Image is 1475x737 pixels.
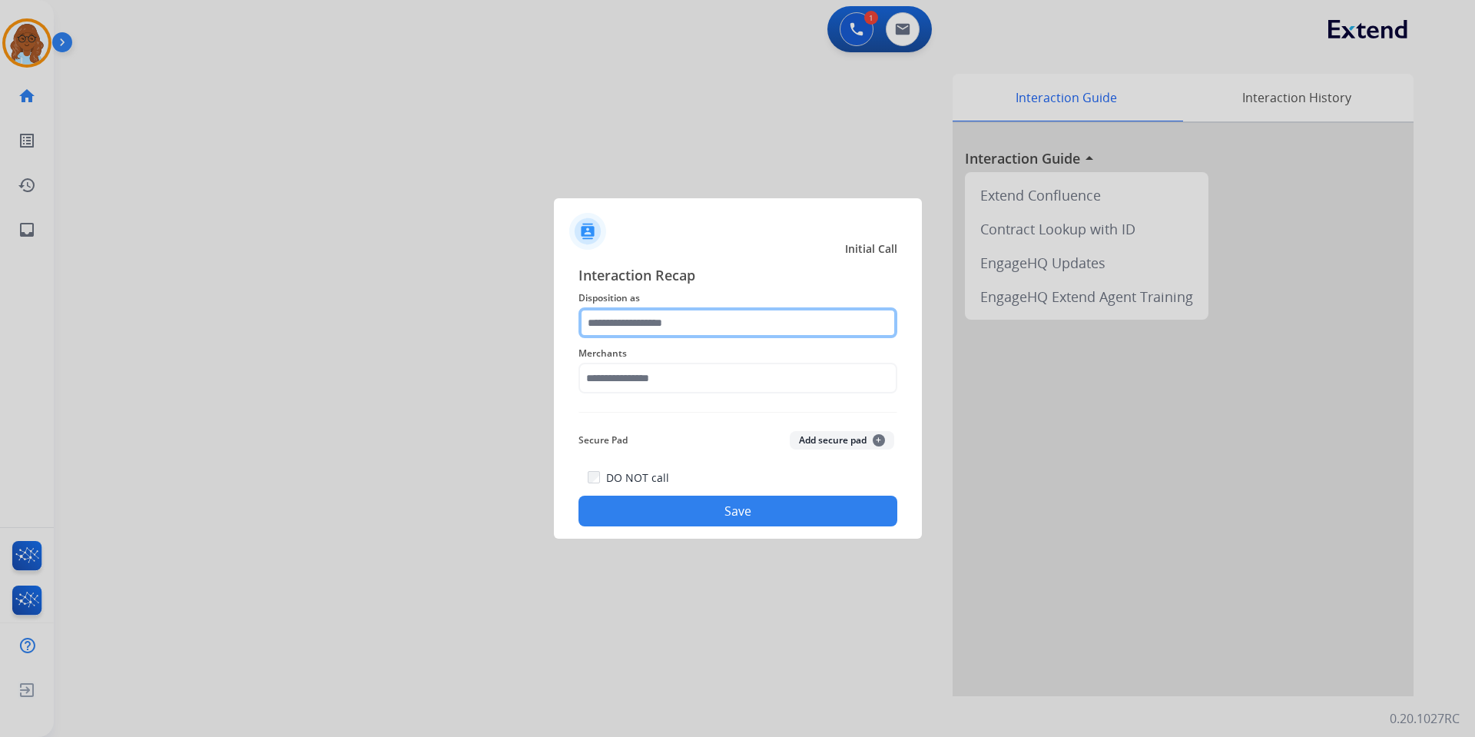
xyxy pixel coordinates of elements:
[578,431,628,450] span: Secure Pad
[578,289,897,307] span: Disposition as
[578,412,897,413] img: contact-recap-line.svg
[578,344,897,363] span: Merchants
[569,213,606,250] img: contactIcon
[578,496,897,526] button: Save
[1390,709,1460,728] p: 0.20.1027RC
[873,434,885,447] span: +
[606,470,669,486] label: DO NOT call
[845,241,897,257] span: Initial Call
[578,264,897,289] span: Interaction Recap
[790,431,894,450] button: Add secure pad+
